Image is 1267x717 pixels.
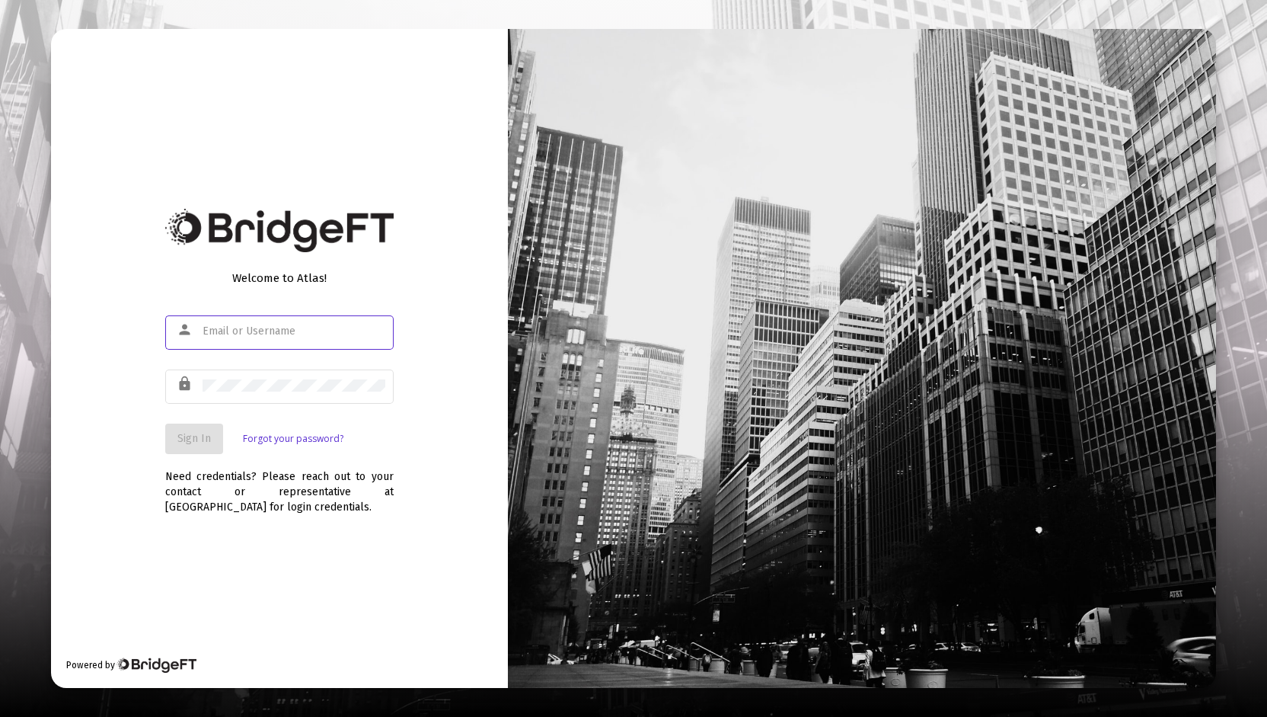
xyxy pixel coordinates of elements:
[367,326,379,338] img: npw-badge-icon-locked.svg
[165,454,394,515] div: Need credentials? Please reach out to your contact or representative at [GEOGRAPHIC_DATA] for log...
[367,380,379,392] img: npw-badge-icon-locked.svg
[177,321,195,339] mat-icon: person
[165,209,394,252] img: Bridge Financial Technology Logo
[66,658,196,673] div: Powered by
[203,325,385,338] input: Email or Username
[177,375,195,393] mat-icon: lock
[243,431,343,447] a: Forgot your password?
[116,658,196,673] img: Bridge Financial Technology Logo
[165,270,394,286] div: Welcome to Atlas!
[177,432,211,445] span: Sign In
[165,424,223,454] button: Sign In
